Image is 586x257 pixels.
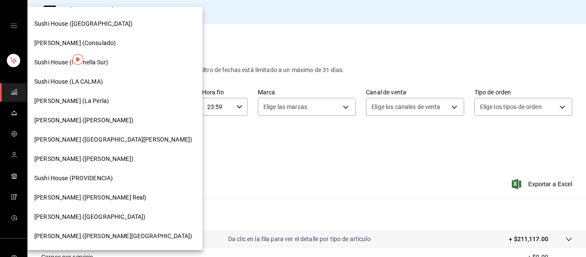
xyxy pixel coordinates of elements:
[27,169,202,188] div: Sushi House (PROVIDENCIA)
[27,33,202,53] div: [PERSON_NAME] (Consulado)
[34,213,145,220] font: [PERSON_NAME] ([GEOGRAPHIC_DATA])
[34,194,146,201] font: [PERSON_NAME] ([PERSON_NAME] Real)
[27,130,202,149] div: [PERSON_NAME] ([GEOGRAPHIC_DATA][PERSON_NAME])
[34,59,109,66] font: Sushi House (Molinella Sur)
[34,136,192,143] font: [PERSON_NAME] ([GEOGRAPHIC_DATA][PERSON_NAME])
[34,175,113,181] font: Sushi House (PROVIDENCIA)
[27,149,202,169] div: [PERSON_NAME] ([PERSON_NAME])
[34,97,109,104] font: [PERSON_NAME] (La Perla)
[34,39,116,46] font: [PERSON_NAME] (Consulado)
[34,20,133,27] font: Sushi House ([GEOGRAPHIC_DATA])
[34,117,133,124] font: [PERSON_NAME] ([PERSON_NAME])
[27,111,202,130] div: [PERSON_NAME] ([PERSON_NAME])
[27,72,202,91] div: Sushi House (LA CALMA)
[34,155,133,162] font: [PERSON_NAME] ([PERSON_NAME])
[27,91,202,111] div: [PERSON_NAME] (La Perla)
[27,53,202,72] div: Sushi House (Molinella Sur)
[27,207,202,227] div: [PERSON_NAME] ([GEOGRAPHIC_DATA])
[34,78,103,85] font: Sushi House (LA CALMA)
[27,14,202,33] div: Sushi House ([GEOGRAPHIC_DATA])
[27,188,202,207] div: [PERSON_NAME] ([PERSON_NAME] Real)
[72,54,83,65] img: Marcador de información sobre herramientas
[27,227,202,246] div: [PERSON_NAME] ([PERSON_NAME][GEOGRAPHIC_DATA])
[34,233,192,239] font: [PERSON_NAME] ([PERSON_NAME][GEOGRAPHIC_DATA])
